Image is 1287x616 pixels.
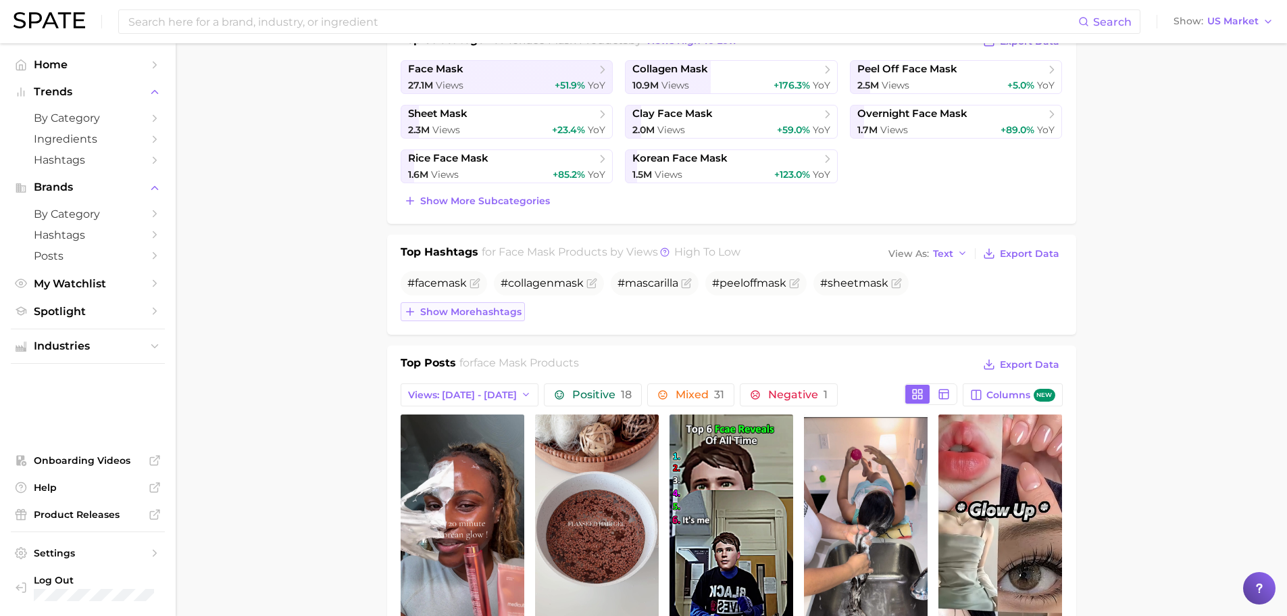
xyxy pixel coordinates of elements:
span: +123.0% [774,168,810,181]
span: 1.7m [857,124,878,136]
button: ShowUS Market [1170,13,1277,30]
a: Ingredients [11,128,165,149]
span: face mask products [474,356,579,369]
span: face [415,277,437,289]
span: # [407,277,467,289]
a: Product Releases [11,504,165,525]
span: 10.9m [632,79,659,91]
img: SPATE [14,12,85,28]
span: by Category [34,112,142,124]
button: Show morehashtags [401,302,525,321]
span: high to low [674,245,740,258]
span: +5.0% [1007,79,1034,91]
a: korean face mask1.5m Views+123.0% YoY [625,149,838,183]
button: Flag as miscategorized or irrelevant [586,278,597,289]
span: YoY [588,124,605,136]
span: 1.6m [408,168,428,181]
span: face mask products [499,245,607,258]
span: View As [888,250,929,258]
span: Show more hashtags [420,306,522,318]
span: Posts [34,250,142,262]
span: clay face mask [632,108,713,120]
a: Hashtags [11,224,165,245]
span: YoY [588,168,605,181]
a: clay face mask2.0m Views+59.0% YoY [625,105,838,139]
button: Flag as miscategorized or irrelevant [470,278,480,289]
span: Hashtags [34,153,142,166]
span: Views [657,124,685,136]
span: Product Releases [34,508,142,521]
span: Onboarding Videos [34,454,142,467]
span: My Watchlist [34,277,142,290]
span: Views [431,168,459,181]
span: Mixed [676,389,724,400]
span: 1 [824,388,828,401]
button: Industries [11,336,165,356]
button: Trends [11,82,165,102]
span: YoY [588,79,605,91]
h2: for [459,355,579,375]
a: Posts [11,245,165,266]
span: YoY [1037,79,1055,91]
span: Views [432,124,460,136]
a: Hashtags [11,149,165,170]
button: Export Data [980,355,1062,374]
span: YoY [813,79,830,91]
span: 2.5m [857,79,879,91]
h1: Top Posts [401,355,456,375]
span: Views [436,79,463,91]
span: Export Data [1000,248,1059,260]
span: 27.1m [408,79,433,91]
span: Spotlight [34,305,142,318]
span: mask [859,277,888,289]
a: Spotlight [11,301,165,322]
a: sheet mask2.3m Views+23.4% YoY [401,105,613,139]
span: #mascarilla [617,277,678,289]
span: Ingredients [34,133,142,145]
span: 18 [621,388,632,401]
a: Log out. Currently logged in with e-mail meghnar@oddity.com. [11,570,165,605]
span: YoY [813,168,830,181]
span: 31 [714,388,724,401]
span: +85.2% [553,168,585,181]
span: Text [933,250,953,258]
span: Negative [768,389,828,400]
span: korean face mask [632,152,728,165]
a: Help [11,477,165,498]
span: +89.0% [1001,124,1034,136]
button: View AsText [885,245,971,262]
span: #collagen [501,277,584,289]
span: #sheet [820,277,888,289]
h2: for by Views [482,244,740,263]
span: Views [655,168,682,181]
button: Flag as miscategorized or irrelevant [891,278,902,289]
span: 2.0m [632,124,655,136]
span: overnight face mask [857,108,967,120]
span: new [1034,389,1055,402]
span: US Market [1207,18,1259,25]
a: Home [11,54,165,75]
span: sheet mask [408,108,468,120]
span: by Category [34,208,142,220]
span: Views: [DATE] - [DATE] [408,389,517,401]
span: Help [34,481,142,494]
span: Columns [986,389,1055,402]
span: 1.5m [632,168,652,181]
span: collagen mask [632,63,708,76]
button: Flag as miscategorized or irrelevant [681,278,692,289]
button: Export Data [980,244,1062,263]
a: collagen mask10.9m Views+176.3% YoY [625,60,838,94]
button: Show more subcategories [401,191,553,210]
button: Columnsnew [963,383,1062,406]
span: mask [757,277,786,289]
button: Views: [DATE] - [DATE] [401,383,539,406]
span: Trends [34,86,142,98]
span: Settings [34,547,142,559]
a: by Category [11,108,165,128]
a: overnight face mask1.7m Views+89.0% YoY [850,105,1063,139]
span: +51.9% [555,79,585,91]
span: mask [437,277,467,289]
span: Log Out [34,574,154,586]
a: rice face mask1.6m Views+85.2% YoY [401,149,613,183]
a: peel off face mask2.5m Views+5.0% YoY [850,60,1063,94]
